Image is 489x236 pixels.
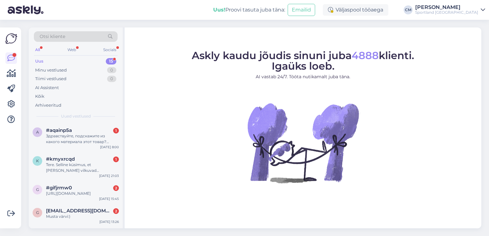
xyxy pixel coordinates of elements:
div: Proovi tasuta juba täna: [213,6,285,14]
span: Uued vestlused [61,113,91,119]
div: [DATE] 21:03 [99,173,119,178]
span: 4888 [352,49,379,62]
span: #kmyxrcqd [46,156,75,162]
div: 1 [113,156,119,162]
b: Uus! [213,7,225,13]
div: Socials [102,46,118,54]
div: Sportland [GEOGRAPHIC_DATA] [415,10,478,15]
div: Uus [35,58,43,65]
img: No Chat active [245,85,361,200]
div: [PERSON_NAME] [415,5,478,10]
div: Web [66,46,77,54]
span: getlinfilippov9@gmail.com [46,208,113,214]
div: All [34,46,41,54]
div: 0 [107,67,116,73]
span: g [36,187,39,192]
div: Minu vestlused [35,67,67,73]
div: Väljaspool tööaega [323,4,388,16]
div: Arhiveeritud [35,102,61,109]
div: Здравствуйте, подскажите из какого материала этот товар?1383298_686 [46,133,119,145]
div: [URL][DOMAIN_NAME] [46,191,119,196]
button: Emailid [288,4,315,16]
div: [DATE] 13:26 [99,219,119,224]
div: 1 [113,128,119,133]
div: 0 [107,76,116,82]
span: Otsi kliente [40,33,65,40]
div: [DATE] 8:00 [100,145,119,149]
div: CM [404,5,413,14]
span: Askly kaudu jõudis sinuni juba klienti. Igaüks loeb. [192,49,414,72]
img: Askly Logo [5,33,17,45]
span: g [36,210,39,215]
div: 15 [106,58,116,65]
div: [DATE] 15:45 [99,196,119,201]
a: [PERSON_NAME]Sportland [GEOGRAPHIC_DATA] [415,5,485,15]
div: AI Assistent [35,85,59,91]
div: Tiimi vestlused [35,76,66,82]
span: k [36,158,39,163]
span: a [36,130,39,134]
span: #gifjrmw0 [46,185,72,191]
p: AI vastab 24/7. Tööta nutikamalt juba täna. [192,73,414,80]
div: 2 [113,208,119,214]
span: #aqainp5a [46,127,72,133]
div: Tere. Selline küsimus, et [PERSON_NAME] vilkuvad vabaajajalatseid, siis kas edaspidi enam ei vilg... [46,162,119,173]
div: 2 [113,185,119,191]
div: Kõik [35,93,44,100]
div: Musta värvi:) [46,214,119,219]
